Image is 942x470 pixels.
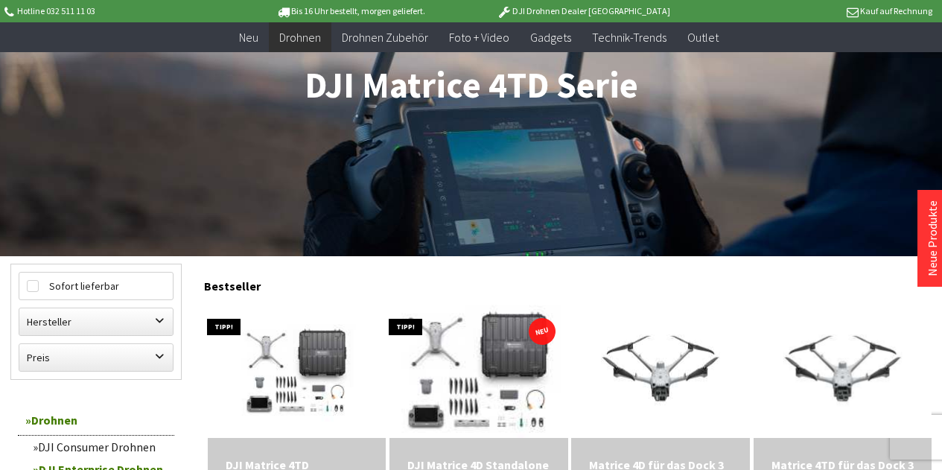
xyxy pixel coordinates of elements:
[700,2,932,20] p: Kauf auf Rechnung
[331,22,439,53] a: Drohnen Zubehör
[2,2,235,20] p: Hotline 032 511 11 03
[582,22,677,53] a: Technik-Trends
[342,30,428,45] span: Drohnen Zubehör
[467,2,699,20] p: DJI Drohnen Dealer [GEOGRAPHIC_DATA]
[925,200,940,276] a: Neue Produkte
[204,264,932,301] div: Bestseller
[208,307,386,435] img: DJI Matrice 4TD Standalone Set (inkl. 12 M DJI Care Enterprise Plus)
[19,308,173,335] label: Hersteller
[25,436,174,458] a: DJI Consumer Drohnen
[10,67,932,104] h1: DJI Matrice 4TD Serie
[677,22,729,53] a: Outlet
[530,30,571,45] span: Gadgets
[754,305,932,439] img: Matrice 4TD für das Dock 3
[279,30,321,45] span: Drohnen
[235,2,467,20] p: Bis 16 Uhr bestellt, morgen geliefert.
[439,22,520,53] a: Foto + Video
[571,305,749,439] img: Matrice 4D für das Dock 3
[592,30,666,45] span: Technik-Trends
[19,273,173,299] label: Sofort lieferbar
[239,30,258,45] span: Neu
[18,405,174,436] a: Drohnen
[354,282,603,461] img: DJI Matrice 4D Standalone Set (inkl. 12 M DJI Care Enterprise Plus)
[449,30,509,45] span: Foto + Video
[269,22,331,53] a: Drohnen
[19,344,173,371] label: Preis
[229,22,269,53] a: Neu
[520,22,582,53] a: Gadgets
[687,30,719,45] span: Outlet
